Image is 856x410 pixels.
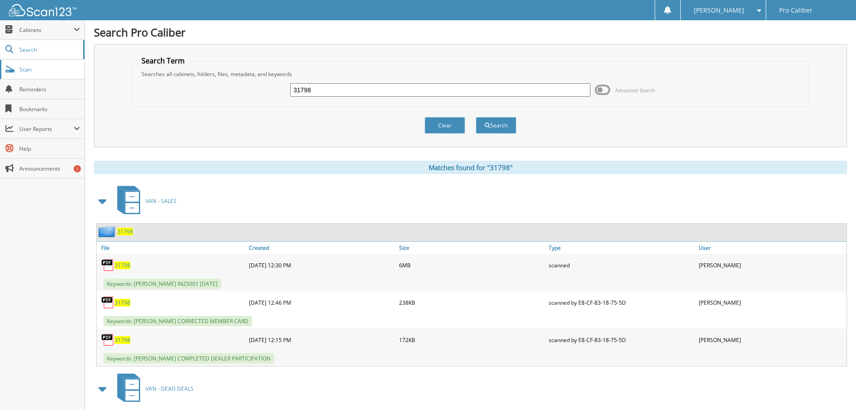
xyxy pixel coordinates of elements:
[103,353,274,364] span: Keywords: [PERSON_NAME] COMPLETED DEALER PARTICIPATION
[74,165,81,172] div: 1
[115,299,130,306] a: 31798
[146,385,194,392] span: VAN - DEAD DEALS
[94,25,847,40] h1: Search Pro Caliber
[247,293,397,311] div: [DATE] 12:46 PM
[694,8,744,13] span: [PERSON_NAME]
[101,333,115,347] img: PDF.png
[696,331,847,349] div: [PERSON_NAME]
[19,66,80,73] span: Scan
[546,331,696,349] div: scanned by E8-CF-83-18-75-5D
[19,86,80,93] span: Reminders
[19,105,80,113] span: Bookmarks
[115,261,130,269] a: 31798
[811,367,856,410] iframe: Chat Widget
[103,279,221,289] span: Keywords: [PERSON_NAME] IN25001 [DATE]
[146,197,177,205] span: VAN - SALES
[19,46,79,54] span: Search
[779,8,812,13] span: Pro Caliber
[397,331,547,349] div: 172KB
[247,242,397,254] a: Created
[615,87,655,94] span: Advanced Search
[94,161,847,174] div: Matches found for "31798"
[97,242,247,254] a: File
[476,117,516,134] button: Search
[101,258,115,272] img: PDF.png
[112,183,177,219] a: VAN - SALES
[19,125,74,133] span: User Reports
[137,70,804,78] div: Searches all cabinets, folders, files, metadata, and keywords
[397,256,547,274] div: 6MB
[546,242,696,254] a: Type
[696,293,847,311] div: [PERSON_NAME]
[19,145,80,153] span: Help
[19,165,80,172] span: Announcements
[247,256,397,274] div: [DATE] 12:30 PM
[397,242,547,254] a: Size
[19,26,74,34] span: Cabinets
[9,4,76,16] img: scan123-logo-white.svg
[101,296,115,309] img: PDF.png
[696,242,847,254] a: User
[137,56,189,66] legend: Search Term
[397,293,547,311] div: 238KB
[696,256,847,274] div: [PERSON_NAME]
[546,293,696,311] div: scanned by E8-CF-83-18-75-5D
[115,336,130,344] a: 31798
[425,117,465,134] button: Clear
[117,228,133,235] a: 31798
[546,256,696,274] div: scanned
[247,331,397,349] div: [DATE] 12:15 PM
[112,371,194,406] a: VAN - DEAD DEALS
[103,316,252,326] span: Keywords: [PERSON_NAME] CORRECTED MEMBER CARD
[98,226,117,237] img: folder2.png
